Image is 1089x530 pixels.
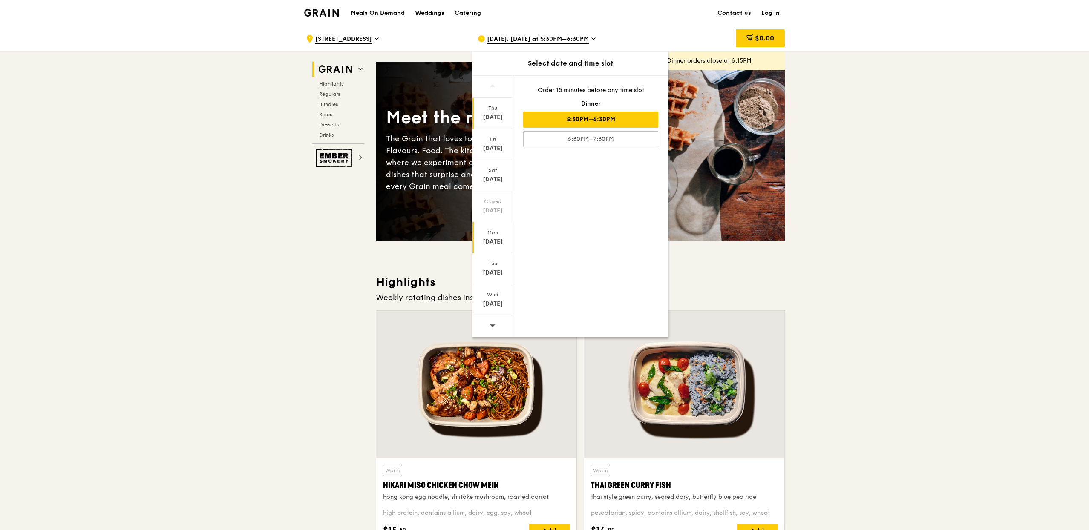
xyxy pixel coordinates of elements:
[319,91,340,97] span: Regulars
[474,105,512,112] div: Thu
[474,206,512,215] div: [DATE]
[523,100,658,108] div: Dinner
[351,9,405,17] h1: Meals On Demand
[474,144,512,153] div: [DATE]
[591,493,778,501] div: thai style green curry, seared dory, butterfly blue pea rice
[756,0,785,26] a: Log in
[487,35,589,44] span: [DATE], [DATE] at 5:30PM–6:30PM
[319,101,338,107] span: Bundles
[455,0,481,26] div: Catering
[383,493,570,501] div: hong kong egg noodle, shiitake mushroom, roasted carrot
[523,131,658,147] div: 6:30PM–7:30PM
[474,229,512,236] div: Mon
[449,0,486,26] a: Catering
[319,112,332,117] span: Sides
[376,292,785,304] div: Weekly rotating dishes inspired by flavours from around the world.
[474,238,512,246] div: [DATE]
[386,133,580,192] div: The Grain that loves to play. With ingredients. Flavours. Food. The kitchen is our happy place, w...
[474,260,512,267] div: Tue
[523,112,658,128] div: 5:30PM–6:30PM
[383,509,570,517] div: high protein, contains allium, dairy, egg, soy, wheat
[315,35,372,44] span: [STREET_ADDRESS]
[415,0,444,26] div: Weddings
[316,149,355,167] img: Ember Smokery web logo
[316,62,355,77] img: Grain web logo
[755,34,774,42] span: $0.00
[376,275,785,290] h3: Highlights
[386,106,580,129] div: Meet the new Grain
[472,58,668,69] div: Select date and time slot
[319,122,339,128] span: Desserts
[304,9,339,17] img: Grain
[319,132,334,138] span: Drinks
[319,81,343,87] span: Highlights
[474,291,512,298] div: Wed
[474,136,512,143] div: Fri
[591,479,778,491] div: Thai Green Curry Fish
[523,86,658,95] div: Order 15 minutes before any time slot
[383,479,570,491] div: Hikari Miso Chicken Chow Mein
[410,0,449,26] a: Weddings
[474,175,512,184] div: [DATE]
[591,465,610,476] div: Warm
[383,465,402,476] div: Warm
[474,269,512,277] div: [DATE]
[474,167,512,174] div: Sat
[474,198,512,205] div: Closed
[712,0,756,26] a: Contact us
[591,509,778,517] div: pescatarian, spicy, contains allium, dairy, shellfish, soy, wheat
[667,57,778,65] div: Dinner orders close at 6:15PM
[474,300,512,308] div: [DATE]
[474,113,512,122] div: [DATE]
